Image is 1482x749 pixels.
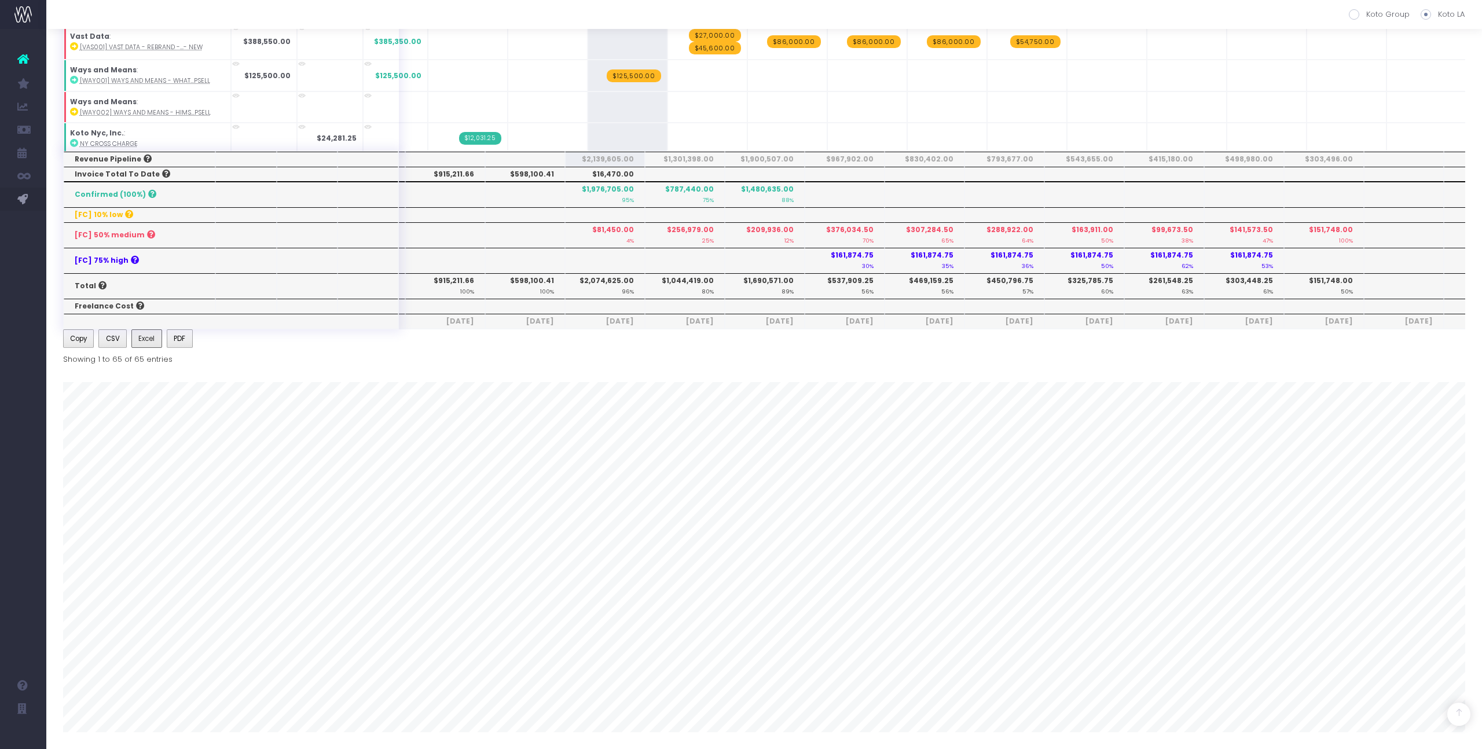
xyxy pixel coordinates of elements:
small: 96% [622,286,634,295]
th: $81,450.00 [565,222,645,248]
th: $376,034.50 [805,222,885,248]
small: 30% [862,260,874,270]
span: wayahead Revenue Forecast Item [767,35,821,48]
th: $915,211.66 [405,273,485,299]
th: $151,748.00 [1284,273,1364,299]
span: [DATE] [1295,316,1353,326]
th: $303,448.25 [1204,273,1284,299]
small: 38% [1182,235,1193,244]
span: [DATE] [896,316,953,326]
small: 12% [784,235,794,244]
small: 53% [1261,260,1273,270]
th: $99,673.50 [1124,222,1204,248]
small: 100% [460,286,474,295]
th: $1,301,398.00 [645,152,725,167]
th: $543,655.00 [1044,152,1124,167]
th: $787,440.00 [645,182,725,207]
th: $325,785.75 [1044,273,1124,299]
small: 88% [782,194,794,204]
th: $967,902.00 [805,152,885,167]
th: Confirmed (100%) [64,182,215,207]
th: Total [64,273,215,299]
th: $151,748.00 [1284,222,1364,248]
span: [DATE] [736,316,794,326]
th: $598,100.41 [485,273,565,299]
th: $303,496.00 [1284,152,1364,167]
small: 80% [702,286,714,295]
span: [DATE] [1215,316,1273,326]
label: Koto LA [1421,9,1465,20]
th: $793,677.00 [964,152,1044,167]
td: : [64,123,231,154]
th: $1,690,571.00 [725,273,805,299]
strong: Vast Data [70,31,109,41]
th: $161,874.75 [1124,248,1204,273]
span: wayahead Revenue Forecast Item [847,35,901,48]
th: $498,980.00 [1204,152,1284,167]
span: [DATE] [1135,316,1193,326]
span: wayahead Revenue Forecast Item [689,42,741,54]
span: $385,350.00 [374,36,421,47]
button: Copy [63,329,94,348]
span: PDF [174,333,185,344]
small: 63% [1182,286,1193,295]
th: $261,548.25 [1124,273,1204,299]
th: $161,874.75 [1044,248,1124,273]
strong: Ways and Means [70,97,137,107]
span: Copy [70,333,87,344]
span: [DATE] [1375,316,1433,326]
small: 70% [863,235,874,244]
strong: Ways and Means [70,65,137,75]
th: $1,480,635.00 [725,182,805,207]
span: [DATE] [975,316,1033,326]
th: $256,979.00 [645,222,725,248]
span: wayahead Revenue Forecast Item [607,69,661,82]
span: wayahead Revenue Forecast Item [927,35,981,48]
img: images/default_profile_image.png [14,726,32,743]
small: 89% [782,286,794,295]
small: 60% [1101,286,1113,295]
th: [FC] 75% high [64,248,215,273]
th: $161,874.75 [805,248,885,273]
span: [DATE] [1055,316,1113,326]
span: [DATE] [576,316,634,326]
th: [FC] 10% low [64,207,215,222]
small: 61% [1263,286,1273,295]
abbr: [VAS001] Vast Data - Rebrand - Brand - New [80,43,203,52]
span: Excel [138,333,155,344]
th: $209,936.00 [725,222,805,248]
small: 25% [702,235,714,244]
th: $450,796.75 [964,273,1044,299]
div: Showing 1 to 65 of 65 entries [63,350,173,365]
small: 75% [703,194,714,204]
abbr: NY Cross Charge [80,139,138,148]
th: $307,284.50 [885,222,964,248]
abbr: [WAY001] Ways and Means - WhatNot Assets - Brand - Upsell [80,76,210,85]
th: $598,100.41 [485,167,565,182]
th: $415,180.00 [1124,152,1204,167]
small: 62% [1182,260,1193,270]
th: $161,874.75 [1204,248,1284,273]
th: $16,470.00 [565,167,645,182]
th: $537,909.25 [805,273,885,299]
th: $830,402.00 [885,152,964,167]
strong: $388,550.00 [243,36,291,46]
small: 56% [861,286,874,295]
label: Koto Group [1349,9,1410,20]
small: 47% [1263,235,1273,244]
th: Freelance Cost [64,299,215,314]
span: Streamtime Invoice: 911 – NY Cross Charge [459,132,501,145]
button: CSV [98,329,127,348]
span: CSV [106,333,120,344]
button: PDF [167,329,193,348]
small: 50% [1341,286,1353,295]
small: 35% [942,260,953,270]
small: 95% [622,194,634,204]
span: [DATE] [416,316,474,326]
th: $1,976,705.00 [565,182,645,207]
span: wayahead Revenue Forecast Item [1010,35,1061,48]
small: 57% [1022,286,1033,295]
small: 36% [1022,260,1033,270]
span: $125,500.00 [375,71,421,81]
small: 50% [1101,235,1113,244]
